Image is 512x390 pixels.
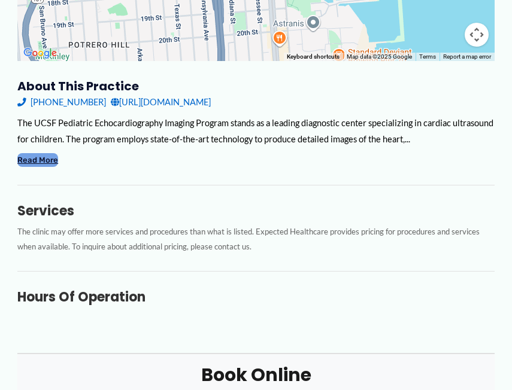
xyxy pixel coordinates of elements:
[111,94,211,110] a: [URL][DOMAIN_NAME]
[419,53,436,60] a: Terms (opens in new tab)
[17,224,495,254] p: The clinic may offer more services and procedures than what is listed. Expected Healthcare provid...
[17,94,106,110] a: [PHONE_NUMBER]
[20,45,60,61] img: Google
[287,53,340,61] button: Keyboard shortcuts
[17,203,495,220] h3: Services
[17,153,58,167] button: Read More
[26,363,486,386] h2: Book Online
[347,53,412,60] span: Map data ©2025 Google
[17,78,495,94] h3: About this practice
[20,45,60,61] a: Open this area in Google Maps (opens a new window)
[17,115,495,147] div: The UCSF Pediatric Echocardiography Imaging Program stands as a leading diagnostic center special...
[443,53,491,60] a: Report a map error
[17,289,495,306] h3: Hours of Operation
[465,23,489,47] button: Map camera controls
